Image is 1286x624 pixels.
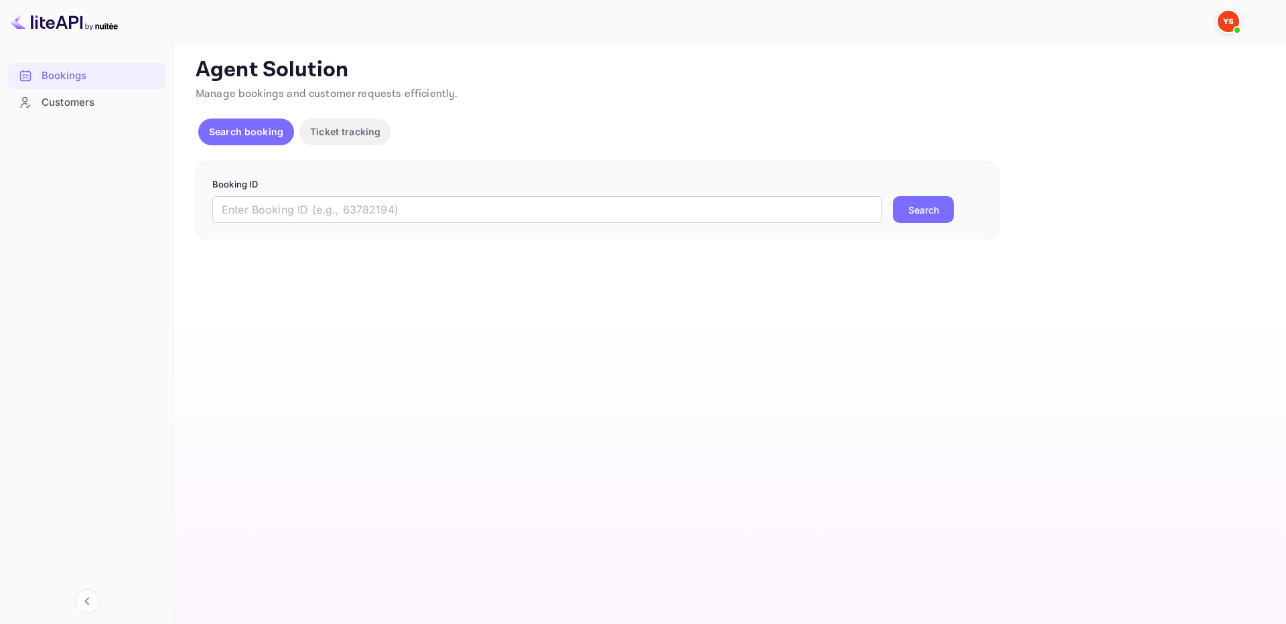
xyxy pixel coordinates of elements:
div: Bookings [8,63,165,89]
a: Bookings [8,63,165,88]
div: Bookings [42,68,159,84]
p: Booking ID [212,178,983,191]
a: Customers [8,90,165,114]
button: Search [893,196,954,223]
img: LiteAPI logo [11,11,118,32]
p: Ticket tracking [310,125,380,139]
p: Agent Solution [196,57,1262,84]
div: Customers [8,90,165,116]
div: Customers [42,95,159,110]
img: Yandex Support [1218,11,1239,32]
input: Enter Booking ID (e.g., 63782194) [212,196,882,223]
p: Search booking [209,125,283,139]
span: Manage bookings and customer requests efficiently. [196,87,458,101]
button: Collapse navigation [75,589,99,613]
